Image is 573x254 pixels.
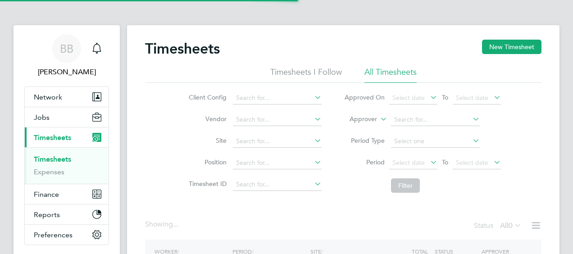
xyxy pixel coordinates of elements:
label: Timesheet ID [186,180,227,188]
a: BB[PERSON_NAME] [24,34,109,77]
button: Reports [25,204,109,224]
span: BB [60,43,73,54]
li: All Timesheets [364,67,417,83]
span: ... [173,220,178,229]
button: Timesheets [25,127,109,147]
span: Timesheets [34,133,71,142]
button: Preferences [25,225,109,245]
span: Reports [34,210,60,219]
input: Search for... [233,178,322,191]
span: Select date [456,159,488,167]
label: Approved On [344,93,385,101]
span: Select date [392,159,425,167]
span: Ben Brown [24,67,109,77]
label: Client Config [186,93,227,101]
button: Finance [25,184,109,204]
span: Network [34,93,62,101]
label: Period Type [344,136,385,145]
button: Jobs [25,107,109,127]
div: Timesheets [25,147,109,184]
button: New Timesheet [482,40,541,54]
span: Jobs [34,113,50,122]
span: 0 [509,221,513,230]
label: Period [344,158,385,166]
a: Expenses [34,168,64,176]
input: Search for... [233,135,322,148]
label: All [500,221,522,230]
span: Select date [392,94,425,102]
label: Site [186,136,227,145]
span: To [439,91,451,103]
a: Timesheets [34,155,71,163]
input: Search for... [391,113,480,126]
h2: Timesheets [145,40,220,58]
span: Finance [34,190,59,199]
label: Vendor [186,115,227,123]
span: Preferences [34,231,73,239]
button: Network [25,87,109,107]
button: Filter [391,178,420,193]
input: Search for... [233,113,322,126]
label: Approver [337,115,377,124]
input: Search for... [233,92,322,104]
span: To [439,156,451,168]
div: Showing [145,220,180,229]
input: Search for... [233,157,322,169]
li: Timesheets I Follow [270,67,342,83]
input: Select one [391,135,480,148]
span: Select date [456,94,488,102]
label: Position [186,158,227,166]
div: Status [474,220,523,232]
